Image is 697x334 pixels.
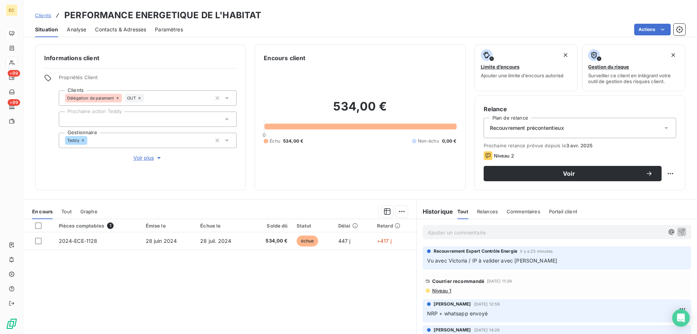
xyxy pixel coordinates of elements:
[377,238,392,244] span: +417 j
[146,223,192,229] div: Émise le
[59,222,137,229] div: Pièces comptables
[65,116,71,123] input: Ajouter une valeur
[418,138,439,144] span: Non-échu
[484,105,676,113] h6: Relance
[474,328,500,332] span: [DATE] 14:26
[80,209,98,214] span: Graphe
[35,26,58,33] span: Situation
[264,99,456,121] h2: 534,00 €
[44,54,237,62] h6: Informations client
[8,99,20,106] span: +99
[494,153,514,159] span: Niveau 2
[127,96,136,100] span: OUT
[427,310,488,316] span: NRP + whatsapp envoyé
[481,64,519,70] span: Limite d’encours
[107,222,114,229] span: 1
[255,237,288,245] span: 534,00 €
[432,278,485,284] span: Courrier recommandé
[492,171,645,176] span: Voir
[263,132,266,138] span: 0
[672,309,690,327] div: Open Intercom Messenger
[427,257,557,264] span: Vu avec Victoria / IP à valider avec [PERSON_NAME]
[477,209,498,214] span: Relances
[35,12,51,19] a: Clients
[481,73,564,78] span: Ajouter une limite d’encours autorisé
[67,96,114,100] span: Délégation de paiement
[87,137,93,144] input: Ajouter une valeur
[484,166,662,181] button: Voir
[417,207,453,216] h6: Historique
[270,138,280,144] span: Échu
[566,143,593,148] span: 3 avr. 2025
[264,54,305,62] h6: Encours client
[475,44,578,91] button: Limite d’encoursAjouter une limite d’encours autorisé
[634,24,671,35] button: Actions
[64,9,261,22] h3: PERFORMANCE ENERGETIQUE DE L'HABITAT
[297,236,319,246] span: échue
[146,238,177,244] span: 28 juin 2024
[35,12,51,18] span: Clients
[442,138,457,144] span: 0,00 €
[297,223,330,229] div: Statut
[457,209,468,214] span: Tout
[67,138,79,143] span: Teddy
[133,154,163,162] span: Voir plus
[549,209,577,214] span: Portail client
[434,301,471,307] span: [PERSON_NAME]
[59,238,98,244] span: 2024-ECE-1128
[474,302,500,306] span: [DATE] 12:59
[6,318,18,330] img: Logo LeanPay
[61,209,72,214] span: Tout
[255,223,288,229] div: Solde dû
[8,70,20,77] span: +99
[338,223,368,229] div: Délai
[59,154,237,162] button: Voir plus
[67,26,86,33] span: Analyse
[490,124,564,132] span: Recouvrement précontentieux
[507,209,540,214] span: Commentaires
[487,279,512,283] span: [DATE] 11:39
[200,223,246,229] div: Échue le
[283,138,303,144] span: 534,00 €
[338,238,351,244] span: 447 j
[377,223,412,229] div: Retard
[431,288,451,294] span: Niveau 1
[434,248,517,255] span: Recouvrement Expert Contrôle Energie
[200,238,231,244] span: 28 juil. 2024
[95,26,146,33] span: Contacts & Adresses
[434,327,471,333] span: [PERSON_NAME]
[588,64,629,70] span: Gestion du risque
[520,249,553,253] span: il y a 23 minutes
[144,95,150,101] input: Ajouter une valeur
[6,4,18,16] div: EC
[582,44,685,91] button: Gestion du risqueSurveiller ce client en intégrant votre outil de gestion des risques client.
[588,73,679,84] span: Surveiller ce client en intégrant votre outil de gestion des risques client.
[32,209,53,214] span: En cours
[484,143,676,148] span: Prochaine relance prévue depuis le
[59,74,237,85] span: Propriétés Client
[155,26,183,33] span: Paramètres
